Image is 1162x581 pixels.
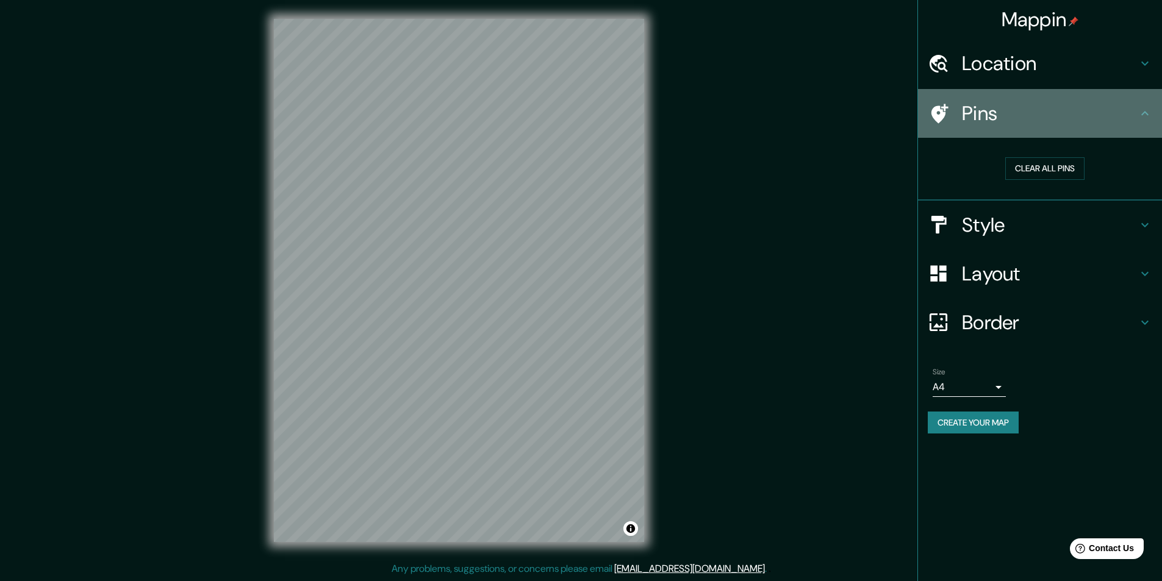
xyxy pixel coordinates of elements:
h4: Pins [962,101,1138,126]
button: Clear all pins [1005,157,1085,180]
h4: Style [962,213,1138,237]
button: Toggle attribution [623,521,638,536]
div: . [767,561,769,576]
canvas: Map [274,19,644,542]
img: pin-icon.png [1069,16,1078,26]
button: Create your map [928,412,1019,434]
iframe: Help widget launcher [1053,533,1149,568]
h4: Location [962,51,1138,76]
a: [EMAIL_ADDRESS][DOMAIN_NAME] [614,562,765,575]
div: A4 [933,377,1006,397]
label: Size [933,366,945,377]
h4: Border [962,310,1138,335]
div: Layout [918,249,1162,298]
div: Location [918,39,1162,88]
p: Any problems, suggestions, or concerns please email . [392,561,767,576]
h4: Mappin [1002,7,1079,32]
div: Border [918,298,1162,347]
div: Style [918,201,1162,249]
h4: Layout [962,262,1138,286]
div: . [769,561,771,576]
div: Pins [918,89,1162,138]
